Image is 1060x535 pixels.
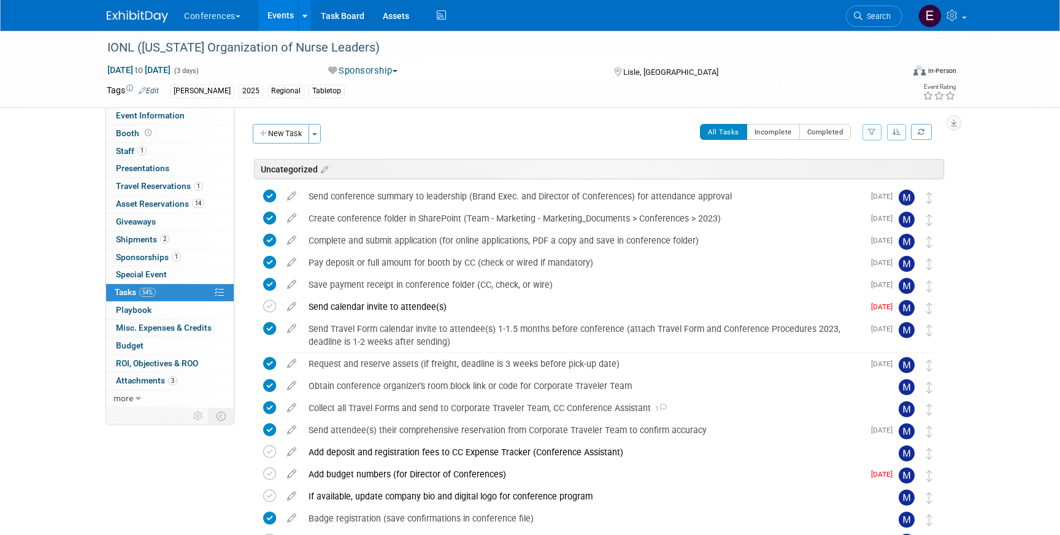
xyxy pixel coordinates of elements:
[700,124,747,140] button: All Tasks
[871,258,899,267] span: [DATE]
[107,64,171,75] span: [DATE] [DATE]
[926,404,932,415] i: Move task
[926,448,932,460] i: Move task
[116,217,156,226] span: Giveaways
[170,85,234,98] div: [PERSON_NAME]
[926,470,932,482] i: Move task
[302,398,874,418] div: Collect all Travel Forms and send to Corporate Traveler Team, CC Conference Assistant
[106,125,234,142] a: Booth
[103,37,884,59] div: IONL ([US_STATE] Organization of Nurse Leaders)
[116,163,169,173] span: Presentations
[281,380,302,391] a: edit
[116,181,203,191] span: Travel Reservations
[302,442,874,463] div: Add deposit and registration fees to CC Expense Tracker (Conference Assistant)
[911,124,932,140] a: Refresh
[302,208,864,229] div: Create conference folder in SharePoint (Team - Marketing - Marketing_Documents > Conferences > 2023)
[281,425,302,436] a: edit
[281,279,302,290] a: edit
[106,143,234,160] a: Staff1
[267,85,304,98] div: Regional
[281,301,302,312] a: edit
[281,513,302,524] a: edit
[302,296,864,317] div: Send calendar invite to attendee(s)
[106,372,234,390] a: Attachments3
[106,107,234,125] a: Event Information
[899,357,915,373] img: Marygrace LeGros
[871,325,899,333] span: [DATE]
[871,280,899,289] span: [DATE]
[302,274,864,295] div: Save payment receipt in conference folder (CC, check, or wire)
[926,426,932,437] i: Move task
[899,278,915,294] img: Marygrace LeGros
[106,390,234,407] a: more
[209,408,234,424] td: Toggle Event Tabs
[194,182,203,191] span: 1
[107,84,159,98] td: Tags
[254,159,944,179] div: Uncategorized
[239,85,263,98] div: 2025
[871,236,899,245] span: [DATE]
[116,252,181,262] span: Sponsorships
[926,382,932,393] i: Move task
[871,302,899,311] span: [DATE]
[899,379,915,395] img: Marygrace LeGros
[106,320,234,337] a: Misc. Expenses & Credits
[116,146,147,156] span: Staff
[899,468,915,483] img: Marygrace LeGros
[846,6,902,27] a: Search
[926,236,932,248] i: Move task
[899,423,915,439] img: Marygrace LeGros
[106,196,234,213] a: Asset Reservations14
[918,4,942,28] img: Erin Anderson
[899,300,915,316] img: Marygrace LeGros
[116,358,198,368] span: ROI, Objectives & ROO
[623,67,718,77] span: Lisle, [GEOGRAPHIC_DATA]
[302,464,864,485] div: Add budget numbers (for Director of Conferences)
[799,124,851,140] button: Completed
[106,231,234,248] a: Shipments2
[160,234,169,244] span: 2
[115,287,156,297] span: Tasks
[899,212,915,228] img: Marygrace LeGros
[172,252,181,261] span: 1
[926,258,932,270] i: Move task
[871,192,899,201] span: [DATE]
[116,375,177,385] span: Attachments
[913,66,926,75] img: Format-Inperson.png
[302,420,864,441] div: Send attendee(s) their comprehensive reservation from Corporate Traveler Team to confirm accuracy
[899,445,915,461] img: Marygrace LeGros
[324,64,402,77] button: Sponsorship
[862,12,891,21] span: Search
[302,318,864,352] div: Send Travel Form calendar invite to attendee(s) 1-1.5 months before conference (attach Travel For...
[116,323,212,333] span: Misc. Expenses & Credits
[106,337,234,355] a: Budget
[899,490,915,506] img: Marygrace LeGros
[899,256,915,272] img: Marygrace LeGros
[253,124,309,144] button: New Task
[871,360,899,368] span: [DATE]
[651,405,667,413] span: 1
[281,257,302,268] a: edit
[318,163,328,175] a: Edit sections
[302,230,864,251] div: Complete and submit application (for online applications, PDF a copy and save in conference folder)
[926,492,932,504] i: Move task
[302,375,874,396] div: Obtain conference organizer's room block link or code for Corporate Traveler Team
[188,408,209,424] td: Personalize Event Tab Strip
[926,214,932,226] i: Move task
[173,67,199,75] span: (3 days)
[116,305,152,315] span: Playbook
[926,192,932,204] i: Move task
[926,360,932,371] i: Move task
[926,325,932,336] i: Move task
[137,146,147,155] span: 1
[899,512,915,528] img: Marygrace LeGros
[106,284,234,301] a: Tasks54%
[281,323,302,334] a: edit
[302,508,874,529] div: Badge registration (save confirmations in conference file)
[142,128,154,137] span: Booth not reserved yet
[830,64,956,82] div: Event Format
[871,214,899,223] span: [DATE]
[139,288,156,297] span: 54%
[281,235,302,246] a: edit
[899,234,915,250] img: Marygrace LeGros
